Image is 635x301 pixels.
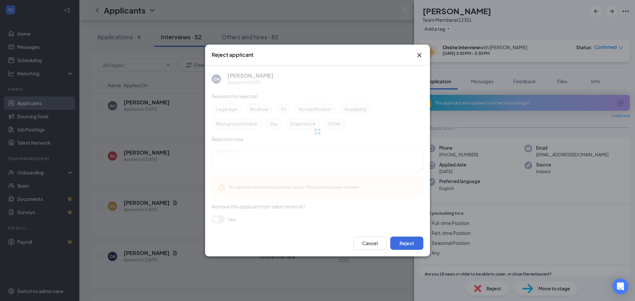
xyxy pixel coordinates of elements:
[390,237,423,250] button: Reject
[613,279,628,294] div: Open Intercom Messenger
[353,237,386,250] button: Cancel
[415,51,423,59] button: Close
[415,51,423,59] svg: Cross
[212,51,253,58] h3: Reject applicant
